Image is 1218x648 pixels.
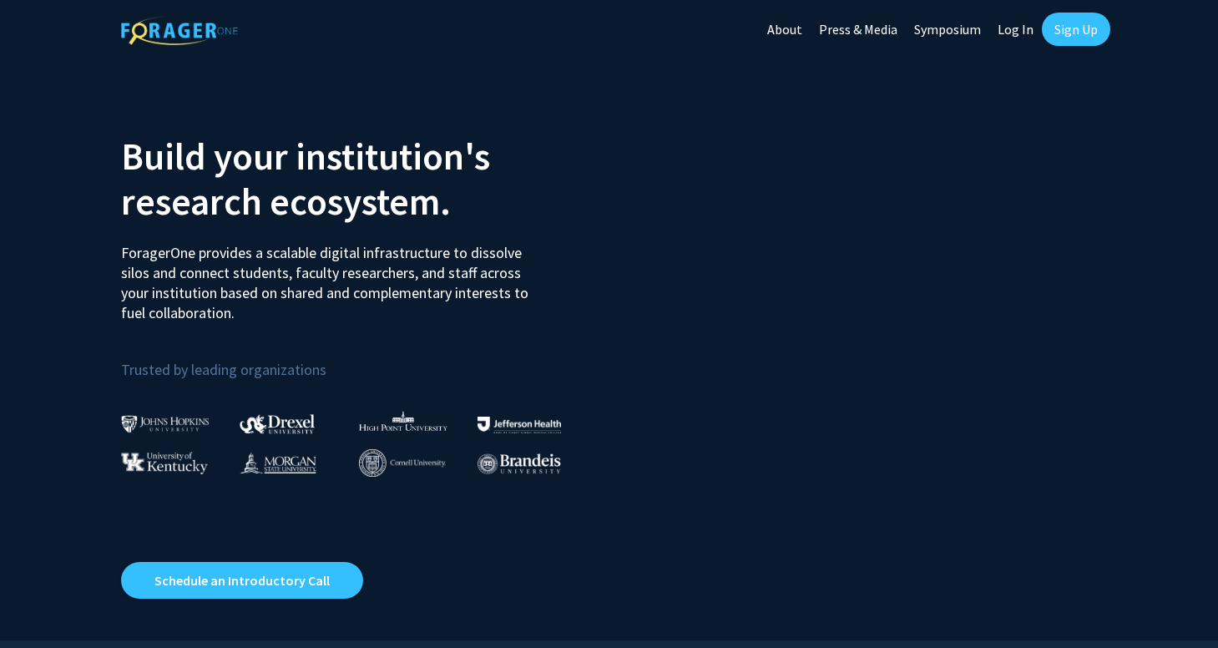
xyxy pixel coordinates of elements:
img: University of Kentucky [121,452,208,474]
a: Opens in a new tab [121,562,363,599]
h2: Build your institution's research ecosystem. [121,134,597,224]
img: Drexel University [240,414,315,433]
img: Johns Hopkins University [121,415,210,433]
img: Thomas Jefferson University [478,417,561,433]
img: High Point University [359,411,447,431]
img: Cornell University [359,449,446,477]
a: Sign Up [1042,13,1110,46]
img: ForagerOne Logo [121,16,238,45]
img: Brandeis University [478,453,561,474]
img: Morgan State University [240,452,316,473]
p: ForagerOne provides a scalable digital infrastructure to dissolve silos and connect students, fac... [121,230,540,323]
p: Trusted by leading organizations [121,337,597,382]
